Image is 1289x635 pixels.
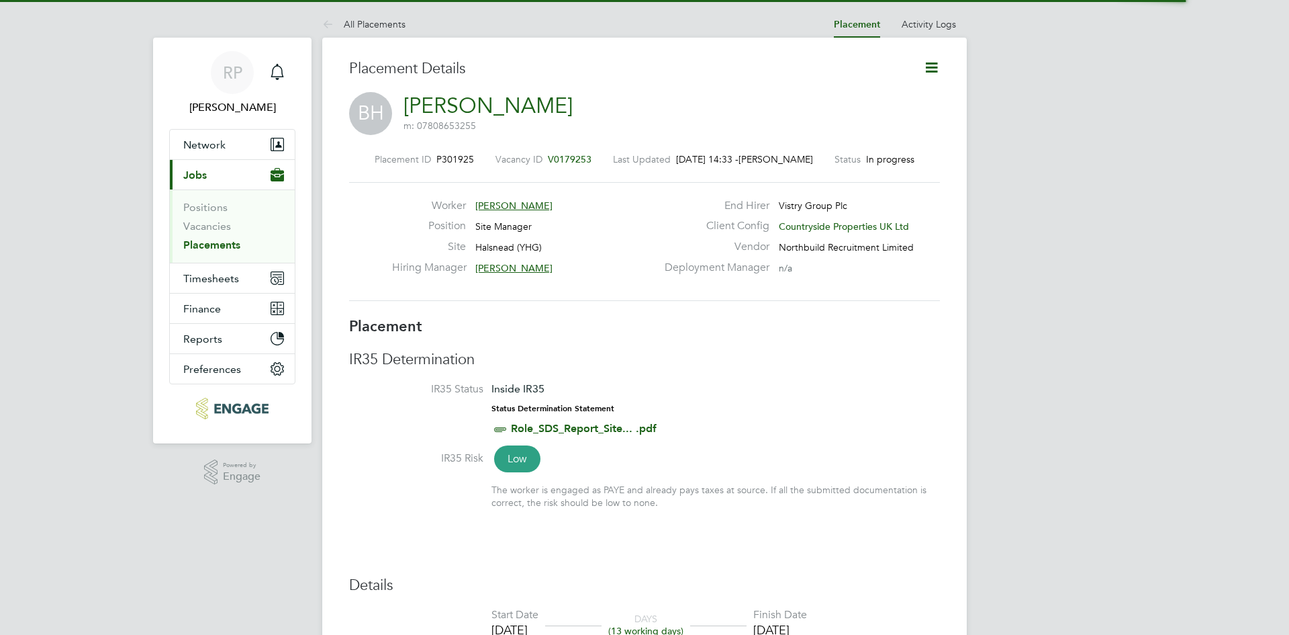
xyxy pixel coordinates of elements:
button: Network [170,130,295,159]
h3: IR35 Determination [349,350,940,370]
label: Last Updated [613,153,671,165]
label: IR35 Risk [349,452,483,466]
button: Finance [170,294,295,323]
span: Preferences [183,363,241,376]
label: Client Config [657,219,769,233]
span: Engage [223,471,260,482]
a: Positions [183,201,228,214]
div: The worker is engaged as PAYE and already pays taxes at source. If all the submitted documentatio... [491,484,940,508]
span: [DATE] 14:33 - [676,153,738,165]
a: Go to home page [169,398,295,419]
a: Placement [834,19,880,30]
a: Activity Logs [902,18,956,30]
label: End Hirer [657,199,769,213]
span: In progress [866,153,914,165]
span: P301925 [436,153,474,165]
span: Richard Pogmore [169,99,295,116]
span: Inside IR35 [491,382,544,395]
span: m: 07808653255 [403,120,476,132]
button: Timesheets [170,263,295,293]
label: Deployment Manager [657,261,769,275]
label: Site [392,240,466,254]
span: Timesheets [183,272,239,285]
a: RP[PERSON_NAME] [169,51,295,116]
span: V0179253 [548,153,591,165]
span: Reports [183,333,222,345]
a: Placements [183,239,240,251]
button: Jobs [170,160,295,189]
span: [PERSON_NAME] [475,200,553,212]
label: IR35 Status [349,382,483,396]
span: Site Manager [475,220,532,232]
a: Vacancies [183,220,231,232]
a: All Placements [322,18,405,30]
span: Finance [183,302,221,315]
h3: Placement Details [349,59,903,79]
label: Position [392,219,466,233]
span: Network [183,138,226,151]
label: Vacancy ID [495,153,542,165]
label: Vendor [657,240,769,254]
span: Northbuild Recruitment Limited [779,241,914,253]
label: Status [834,153,861,165]
span: Low [494,446,540,472]
label: Placement ID [375,153,431,165]
span: [PERSON_NAME] [738,153,813,165]
span: RP [223,64,242,81]
strong: Status Determination Statement [491,404,614,413]
label: Worker [392,199,466,213]
div: Jobs [170,189,295,263]
a: Role_SDS_Report_Site... .pdf [511,422,657,435]
h3: Details [349,576,940,595]
span: n/a [779,262,792,274]
a: [PERSON_NAME] [403,93,573,119]
span: Halsnead (YHG) [475,241,542,253]
label: Hiring Manager [392,261,466,275]
span: BH [349,92,392,135]
div: Start Date [491,608,538,622]
button: Preferences [170,354,295,384]
span: Jobs [183,169,207,181]
span: [PERSON_NAME] [475,262,553,274]
b: Placement [349,317,422,335]
span: Vistry Group Plc [779,200,847,212]
button: Reports [170,324,295,353]
span: Countryside Properties UK Ltd [779,220,909,232]
span: Powered by [223,460,260,471]
a: Powered byEngage [204,460,261,485]
img: northbuildrecruit-logo-retina.png [196,398,268,419]
nav: Main navigation [153,38,312,443]
div: Finish Date [753,608,807,622]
